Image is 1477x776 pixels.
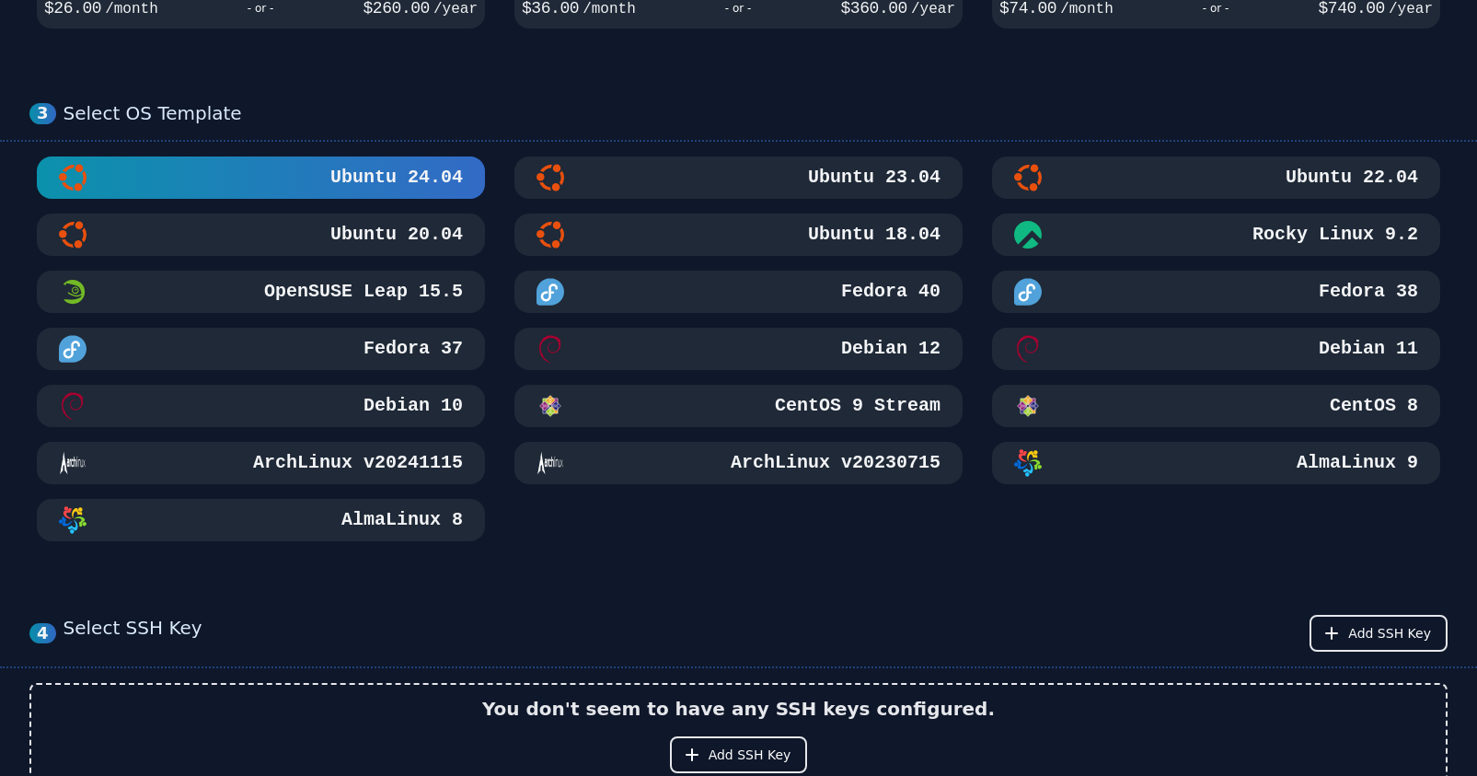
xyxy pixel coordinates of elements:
img: ArchLinux v20241115 [59,449,87,477]
h3: Debian 11 [1315,336,1418,362]
button: Add SSH Key [670,736,808,773]
span: /year [433,1,478,17]
img: Rocky Linux 9.2 [1014,221,1042,249]
h3: Fedora 37 [360,336,463,362]
button: Ubuntu 20.04Ubuntu 20.04 [37,214,485,256]
span: /month [583,1,636,17]
img: OpenSUSE Leap 15.5 Minimal [59,278,87,306]
button: OpenSUSE Leap 15.5 MinimalOpenSUSE Leap 15.5 [37,271,485,313]
h3: CentOS 8 [1326,393,1418,419]
button: ArchLinux v20241115ArchLinux v20241115 [37,442,485,484]
h3: AlmaLinux 8 [338,507,463,533]
img: Fedora 40 [537,278,564,306]
h3: Fedora 40 [837,279,940,305]
h3: Rocky Linux 9.2 [1249,222,1418,248]
span: Add SSH Key [709,746,791,764]
span: Add SSH Key [1348,624,1431,643]
button: AlmaLinux 8AlmaLinux 8 [37,499,485,541]
h3: Fedora 38 [1315,279,1418,305]
span: /year [911,1,955,17]
button: Fedora 37Fedora 37 [37,328,485,370]
h3: Ubuntu 24.04 [327,165,463,191]
h3: ArchLinux v20241115 [249,450,463,476]
img: CentOS 8 [1014,392,1042,420]
h3: OpenSUSE Leap 15.5 [260,279,463,305]
div: 4 [29,623,56,644]
img: Debian 10 [59,392,87,420]
img: Debian 12 [537,335,564,363]
h3: CentOS 9 Stream [771,393,940,419]
button: Ubuntu 24.04Ubuntu 24.04 [37,156,485,199]
img: Ubuntu 20.04 [59,221,87,249]
h3: AlmaLinux 9 [1293,450,1418,476]
h3: Debian 10 [360,393,463,419]
button: Add SSH Key [1310,615,1448,652]
span: /month [1060,1,1114,17]
h3: Ubuntu 18.04 [804,222,940,248]
div: 3 [29,103,56,124]
button: Debian 12Debian 12 [514,328,963,370]
button: Ubuntu 23.04Ubuntu 23.04 [514,156,963,199]
span: /month [105,1,158,17]
button: Ubuntu 22.04Ubuntu 22.04 [992,156,1440,199]
img: Ubuntu 18.04 [537,221,564,249]
img: ArchLinux v20230715 [537,449,564,477]
img: Debian 11 [1014,335,1042,363]
img: Ubuntu 24.04 [59,164,87,191]
span: /year [1389,1,1433,17]
h3: ArchLinux v20230715 [727,450,940,476]
button: Debian 11Debian 11 [992,328,1440,370]
div: Select SSH Key [63,615,202,652]
button: Fedora 38Fedora 38 [992,271,1440,313]
button: Rocky Linux 9.2Rocky Linux 9.2 [992,214,1440,256]
h3: Ubuntu 22.04 [1282,165,1418,191]
img: CentOS 9 Stream [537,392,564,420]
img: AlmaLinux 9 [1014,449,1042,477]
h2: You don't seem to have any SSH keys configured. [482,696,995,722]
button: Debian 10Debian 10 [37,385,485,427]
div: Select OS Template [63,102,1448,125]
button: AlmaLinux 9AlmaLinux 9 [992,442,1440,484]
h3: Debian 12 [837,336,940,362]
h3: Ubuntu 23.04 [804,165,940,191]
img: Fedora 38 [1014,278,1042,306]
button: Ubuntu 18.04Ubuntu 18.04 [514,214,963,256]
button: Fedora 40Fedora 40 [514,271,963,313]
img: Ubuntu 22.04 [1014,164,1042,191]
button: CentOS 8CentOS 8 [992,385,1440,427]
button: ArchLinux v20230715ArchLinux v20230715 [514,442,963,484]
img: AlmaLinux 8 [59,506,87,534]
h3: Ubuntu 20.04 [327,222,463,248]
button: CentOS 9 StreamCentOS 9 Stream [514,385,963,427]
img: Ubuntu 23.04 [537,164,564,191]
img: Fedora 37 [59,335,87,363]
